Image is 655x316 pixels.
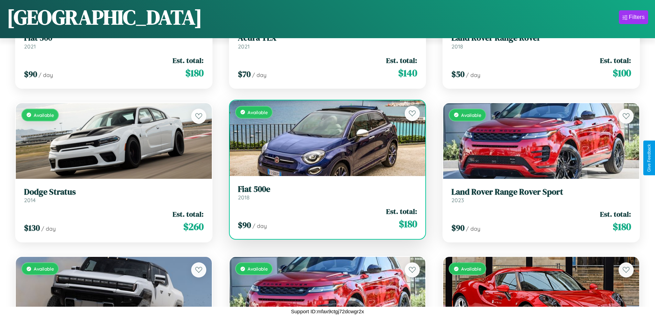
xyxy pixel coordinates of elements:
[24,222,40,233] span: $ 130
[248,266,268,272] span: Available
[24,187,204,197] h3: Dodge Stratus
[24,33,204,50] a: Fiat 5002021
[252,72,266,78] span: / day
[39,72,53,78] span: / day
[647,144,652,172] div: Give Feedback
[24,197,36,204] span: 2014
[451,222,465,233] span: $ 90
[451,68,465,80] span: $ 50
[600,55,631,65] span: Est. total:
[183,220,204,233] span: $ 260
[24,187,204,204] a: Dodge Stratus2014
[238,184,417,201] a: Fiat 500e2018
[451,33,631,50] a: Land Rover Range Rover2018
[451,43,463,50] span: 2018
[238,43,250,50] span: 2021
[461,266,481,272] span: Available
[398,66,417,80] span: $ 140
[238,33,417,43] h3: Acura TLX
[248,109,268,115] span: Available
[24,68,37,80] span: $ 90
[399,217,417,231] span: $ 180
[629,14,645,21] div: Filters
[291,307,364,316] p: Support ID: mfax9ctgj72dcwgr2x
[451,187,631,204] a: Land Rover Range Rover Sport2023
[252,222,267,229] span: / day
[173,209,204,219] span: Est. total:
[451,187,631,197] h3: Land Rover Range Rover Sport
[613,66,631,80] span: $ 100
[461,112,481,118] span: Available
[451,197,464,204] span: 2023
[34,266,54,272] span: Available
[466,72,480,78] span: / day
[7,3,202,31] h1: [GEOGRAPHIC_DATA]
[24,33,204,43] h3: Fiat 500
[24,43,36,50] span: 2021
[238,33,417,50] a: Acura TLX2021
[185,66,204,80] span: $ 180
[613,220,631,233] span: $ 180
[238,219,251,231] span: $ 90
[451,33,631,43] h3: Land Rover Range Rover
[238,68,251,80] span: $ 70
[619,10,648,24] button: Filters
[466,225,480,232] span: / day
[173,55,204,65] span: Est. total:
[386,55,417,65] span: Est. total:
[600,209,631,219] span: Est. total:
[34,112,54,118] span: Available
[41,225,56,232] span: / day
[238,194,250,201] span: 2018
[238,184,417,194] h3: Fiat 500e
[386,206,417,216] span: Est. total:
